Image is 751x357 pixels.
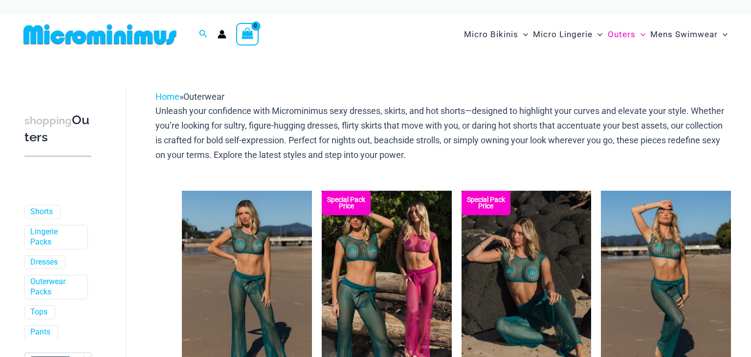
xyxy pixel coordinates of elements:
a: Shorts [30,207,53,217]
h3: Outers [24,112,91,146]
span: » [155,91,224,102]
span: Menu Toggle [593,22,602,47]
b: Special Pack Price [462,197,510,209]
a: Pants [30,327,50,337]
a: Tops [30,307,47,317]
a: Home [155,91,179,102]
b: Special Pack Price [322,197,371,209]
span: Micro Lingerie [533,22,593,47]
a: Dresses [30,257,58,267]
span: Menu Toggle [518,22,528,47]
a: Account icon link [218,30,226,39]
a: OutersMenu ToggleMenu Toggle [605,20,648,49]
span: Outers [608,22,636,47]
p: Unleash your confidence with Microminimus sexy dresses, skirts, and hot shorts—designed to highli... [155,104,731,162]
span: Menu Toggle [636,22,645,47]
a: Micro LingerieMenu ToggleMenu Toggle [530,20,605,49]
span: Menu Toggle [718,22,728,47]
a: Outerwear Packs [30,277,80,297]
nav: Site Navigation [460,18,731,51]
a: Lingerie Packs [30,227,80,247]
a: View Shopping Cart, empty [236,23,259,45]
span: shopping [24,114,72,127]
span: Outerwear [183,91,224,102]
a: Micro BikinisMenu ToggleMenu Toggle [462,20,530,49]
a: Mens SwimwearMenu ToggleMenu Toggle [648,20,730,49]
img: MM SHOP LOGO FLAT [20,23,180,45]
span: Mens Swimwear [650,22,718,47]
span: Micro Bikinis [464,22,518,47]
a: Search icon link [199,28,208,41]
